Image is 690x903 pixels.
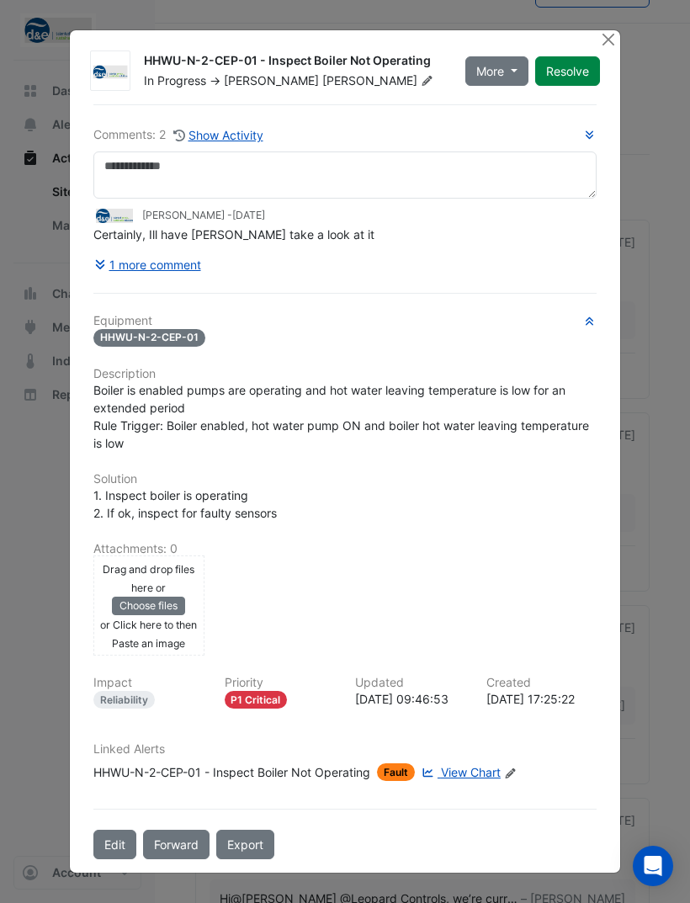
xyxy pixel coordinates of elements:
button: Choose files [112,597,185,615]
a: Export [216,830,274,859]
h6: Solution [93,472,597,486]
small: Drag and drop files here or [103,563,194,593]
fa-icon: Edit Linked Alerts [504,767,517,779]
button: Forward [143,830,210,859]
button: Resolve [535,56,600,86]
small: [PERSON_NAME] - [142,208,265,223]
h6: Equipment [93,314,597,328]
button: More [465,56,528,86]
h6: Impact [93,676,204,690]
div: HHWU-N-2-CEP-01 - Inspect Boiler Not Operating [93,763,370,781]
span: [PERSON_NAME] [322,72,437,89]
h6: Updated [355,676,466,690]
button: Show Activity [172,125,264,145]
span: View Chart [441,765,501,779]
span: HHWU-N-2-CEP-01 [93,329,205,347]
span: -> [210,73,220,88]
div: [DATE] 17:25:22 [486,690,597,708]
button: Edit [93,830,136,859]
h6: Attachments: 0 [93,542,597,556]
small: or Click here to then Paste an image [100,619,197,649]
div: Open Intercom Messenger [633,846,673,886]
span: 1. Inspect boiler is operating 2. If ok, inspect for faulty sensors [93,488,277,520]
span: Certainly, Ill have [PERSON_NAME] take a look at it [93,227,374,242]
span: 2025-08-26 09:46:53 [232,209,265,221]
div: HHWU-N-2-CEP-01 - Inspect Boiler Not Operating [144,52,445,72]
img: D&E Air Conditioning [91,63,130,80]
h6: Description [93,367,597,381]
div: [DATE] 09:46:53 [355,690,466,708]
span: Boiler is enabled pumps are operating and hot water leaving temperature is low for an extended pe... [93,383,592,450]
h6: Created [486,676,597,690]
button: 1 more comment [93,250,202,279]
span: [PERSON_NAME] [224,73,319,88]
img: D&E Air Conditioning [93,206,135,225]
span: In Progress [144,73,206,88]
div: Comments: 2 [93,125,264,145]
span: More [476,62,504,80]
span: Fault [377,763,415,781]
div: Reliability [93,691,155,709]
h6: Priority [225,676,336,690]
div: P1 Critical [225,691,288,709]
a: View Chart [418,763,501,781]
h6: Linked Alerts [93,742,597,757]
button: Close [599,30,617,48]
